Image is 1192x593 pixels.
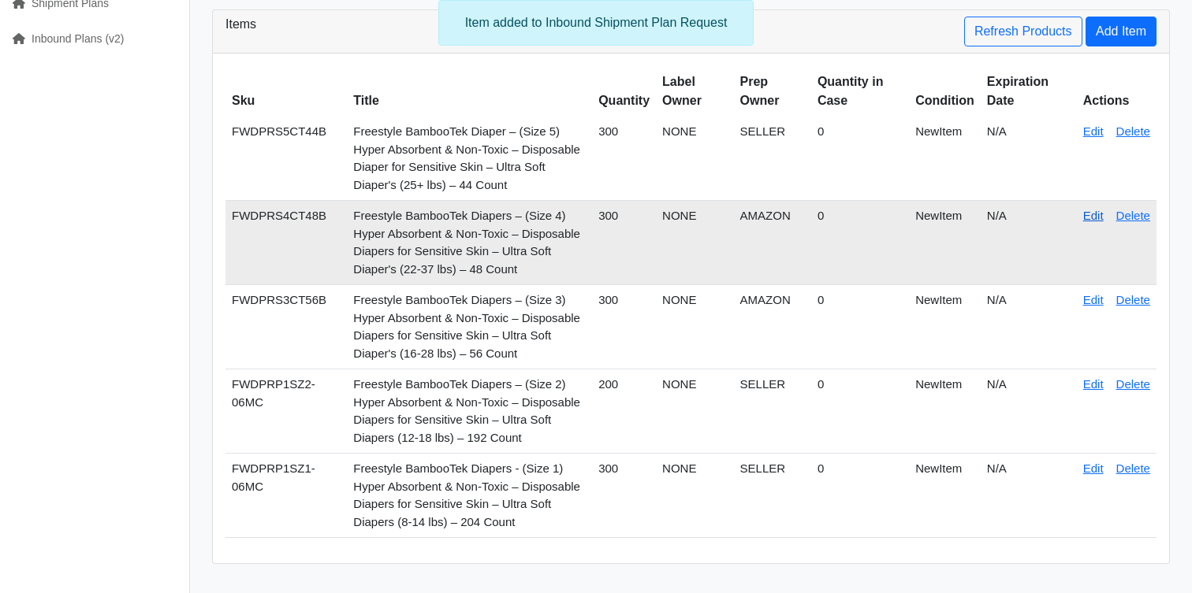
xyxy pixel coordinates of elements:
td: 0 [811,454,909,538]
td: NONE [656,369,734,454]
td: SELLER [734,454,811,538]
td: NewItem [909,285,981,369]
td: FWDPRS3CT56B [225,285,347,369]
td: NewItem [909,369,981,454]
h3: Items [225,17,256,46]
td: NONE [656,285,734,369]
th: Quantity in Case [811,66,909,117]
td: FWDPRP1SZ1-06MC [225,454,347,538]
a: Delete [1116,209,1150,222]
a: Edit [1083,293,1104,306]
td: NONE [656,117,734,201]
td: Freestyle BambooTek Diapers – (Size 4) Hyper Absorbent & Non-Toxic – Disposable Diapers for Sensi... [347,201,592,285]
a: Edit [1083,209,1104,222]
td: FWDPRP1SZ2-06MC [225,369,347,454]
td: AMAZON [734,201,811,285]
td: Freestyle BambooTek Diapers – (Size 3) Hyper Absorbent & Non-Toxic – Disposable Diapers for Sensi... [347,285,592,369]
td: 0 [811,201,909,285]
td: N/A [981,201,1077,285]
td: NewItem [909,454,981,538]
a: Edit [1083,377,1104,391]
th: Quantity [592,66,656,117]
td: SELLER [734,369,811,454]
a: Delete [1116,293,1150,306]
td: 300 [592,201,656,285]
td: 0 [811,369,909,454]
a: Refresh Products [964,17,1082,46]
td: NONE [656,454,734,538]
td: 200 [592,369,656,454]
th: Sku [225,66,347,117]
td: 0 [811,117,909,201]
td: 300 [592,454,656,538]
td: AMAZON [734,285,811,369]
td: NONE [656,201,734,285]
th: Expiration Date [981,66,1077,117]
td: NewItem [909,117,981,201]
a: Edit [1083,461,1104,475]
a: Delete [1116,461,1150,475]
td: 300 [592,117,656,201]
td: SELLER [734,117,811,201]
td: NewItem [909,201,981,285]
th: Prep Owner [734,66,811,117]
td: N/A [981,369,1077,454]
th: Condition [909,66,981,117]
td: Freestyle BambooTek Diaper – (Size 5) Hyper Absorbent & Non-Toxic – Disposable Diaper for Sensiti... [347,117,592,201]
a: Edit [1083,124,1104,138]
th: Label Owner [656,66,734,117]
td: N/A [981,117,1077,201]
a: Delete [1116,377,1150,391]
td: N/A [981,285,1077,369]
th: Actions [1077,66,1157,117]
td: 300 [592,285,656,369]
td: Freestyle BambooTek Diapers - (Size 1) Hyper Absorbent & Non-Toxic – Disposable Diapers for Sensi... [347,454,592,538]
th: Title [347,66,592,117]
button: Add Item [1086,17,1157,46]
a: Delete [1116,124,1150,138]
td: FWDPRS4CT48B [225,201,347,285]
td: N/A [981,454,1077,538]
td: 0 [811,285,909,369]
td: Freestyle BambooTek Diapers – (Size 2) Hyper Absorbent & Non-Toxic – Disposable Diapers for Sensi... [347,369,592,454]
td: FWDPRS5CT44B [225,117,347,201]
